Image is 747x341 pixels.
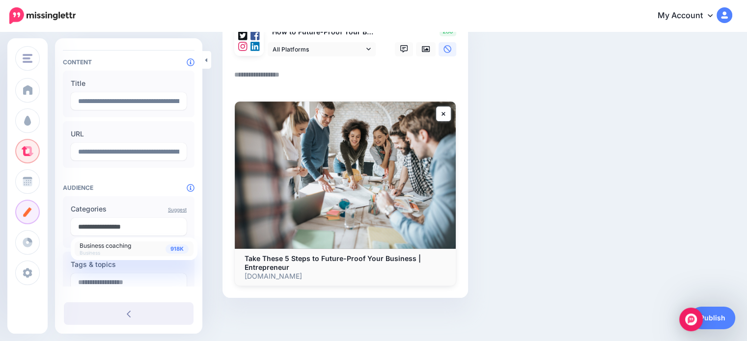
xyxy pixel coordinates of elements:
[80,242,131,249] span: Business coaching
[166,244,189,254] span: 918K
[268,42,376,56] a: All Platforms
[71,259,187,270] label: Tags & topics
[245,254,421,271] b: Take These 5 Steps to Future-Proof Your Business | Entrepreneur
[63,184,194,191] h4: Audience
[648,4,732,28] a: My Account
[80,250,100,256] span: Business
[235,102,456,249] img: Take These 5 Steps to Future-Proof Your Business | Entrepreneur
[71,128,187,140] label: URL
[679,308,703,331] div: Open Intercom Messenger
[690,307,735,329] a: Publish
[440,26,456,36] span: 280
[71,78,187,89] label: Title
[71,203,187,215] label: Categories
[245,272,446,281] p: [DOMAIN_NAME]
[268,26,377,38] p: How to Future-Proof Your Business and Design Processes That Survive You, AI and Everything Else
[9,7,76,24] img: Missinglettr
[23,54,32,63] img: menu.png
[63,58,194,66] h4: Content
[273,44,364,54] span: All Platforms
[75,241,194,256] a: 918K Business coaching Business
[168,207,187,212] a: Suggest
